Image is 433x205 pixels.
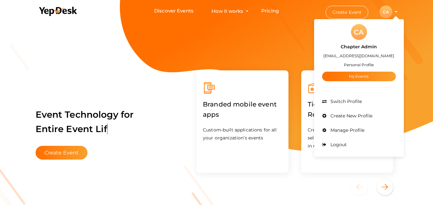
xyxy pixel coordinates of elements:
[326,6,369,19] button: Create Event
[154,5,194,17] a: Discover Events
[323,52,394,59] label: [EMAIL_ADDRESS][DOMAIN_NAME]
[36,99,134,144] label: Event Technology for
[351,24,367,40] div: CA
[322,72,396,81] a: My Events
[36,123,108,134] span: Entire Event Lif
[203,112,282,118] a: Branded mobile event apps
[203,94,282,124] label: Branded mobile event apps
[308,126,387,150] p: Create your event and start selling your tickets/registrations in minutes.
[308,94,387,124] label: Ticketing & Registration
[210,5,245,17] button: How it works
[344,62,374,67] small: Personal Profile
[203,126,282,142] p: Custom-built applications for all your organization’s events
[329,113,372,119] span: Create New Profile
[378,5,394,19] button: CA
[379,5,392,18] div: CA
[36,146,88,160] button: Create Event
[351,179,375,195] button: Previous
[341,43,377,51] label: Chapter Admin
[329,99,362,104] span: Switch Profile
[261,5,279,17] a: Pricing
[329,142,347,147] span: Logout
[308,112,387,118] a: Ticketing & Registration
[329,127,364,133] span: Manage Profile
[377,179,393,195] button: Next
[379,10,392,14] profile-pic: CA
